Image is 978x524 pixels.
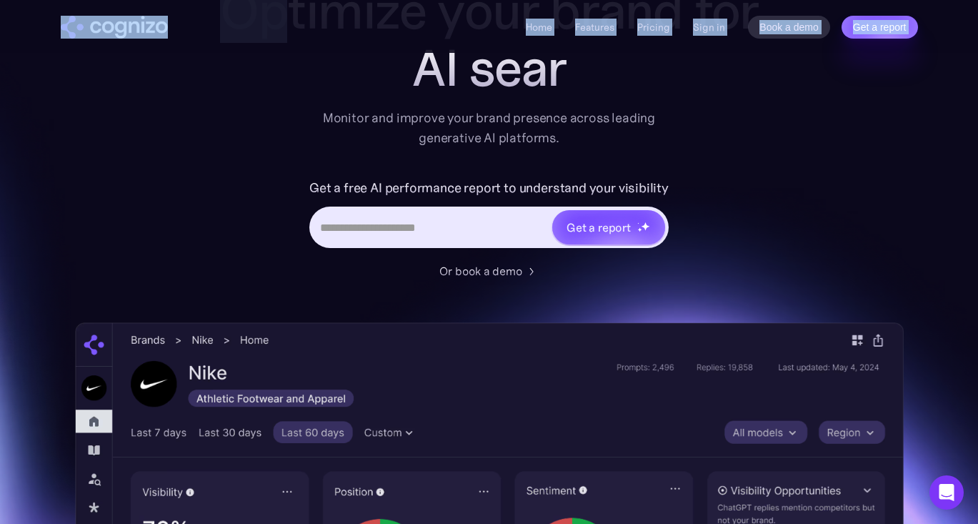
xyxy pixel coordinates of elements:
img: star [641,222,650,231]
a: Home [526,21,552,34]
div: Monitor and improve your brand presence across leading generative AI platforms. [314,108,665,148]
div: Or book a demo [439,262,522,280]
label: Get a free AI performance report to understand your visibility [309,177,669,199]
img: cognizo logo [61,16,168,39]
img: star [637,227,642,232]
a: Get a reportstarstarstar [551,209,667,246]
div: Get a report [567,219,631,236]
a: Features [575,21,614,34]
a: Get a report [842,16,918,39]
a: Pricing [637,21,670,34]
form: Hero URL Input Form [309,177,669,255]
a: Or book a demo [439,262,539,280]
img: star [637,222,639,224]
div: AI sear [204,39,775,97]
a: home [61,16,168,39]
a: Sign in [693,19,725,36]
div: Open Intercom Messenger [929,475,964,510]
a: Book a demo [748,16,830,39]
